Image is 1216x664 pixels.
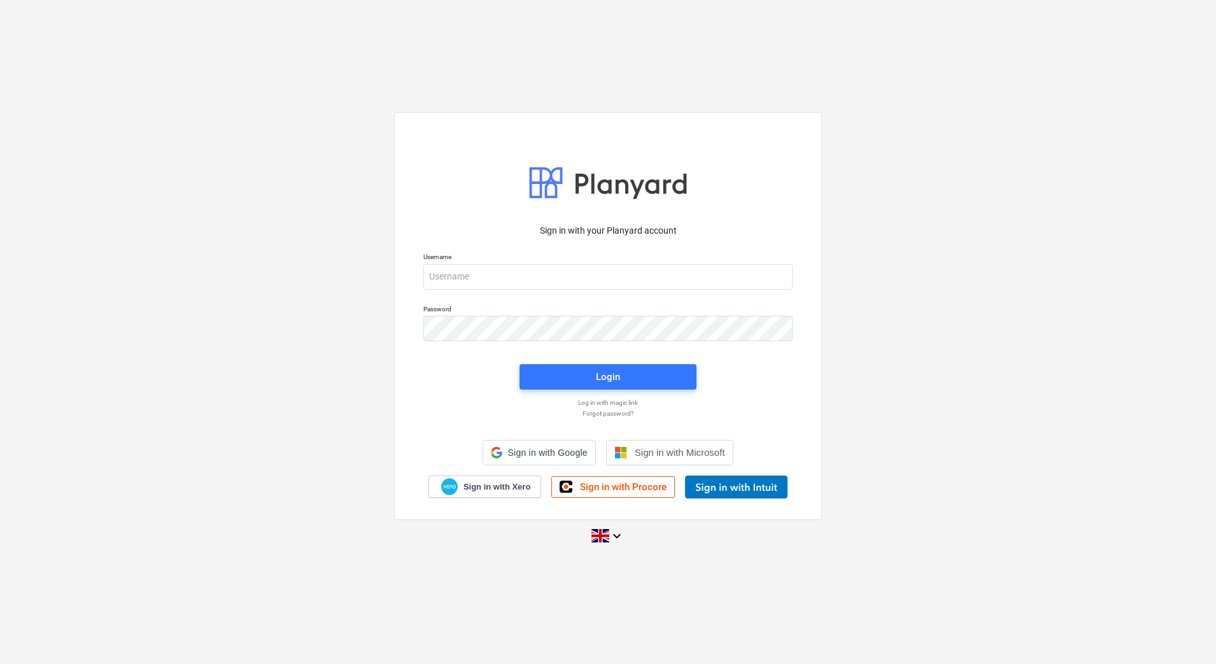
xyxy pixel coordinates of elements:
p: Username [423,253,793,264]
button: Login [520,364,696,390]
span: Sign in with Xero [463,481,530,493]
p: Sign in with your Planyard account [423,224,793,237]
input: Username [423,264,793,290]
span: Sign in with Google [507,448,587,458]
a: Forgot password? [417,409,799,418]
div: Sign in with Google [483,440,595,465]
p: Password [423,305,793,316]
a: Sign in with Procore [551,476,675,498]
img: Xero logo [441,478,458,495]
span: Sign in with Microsoft [635,447,725,458]
div: Login [596,369,620,385]
span: Sign in with Procore [580,481,667,493]
img: Microsoft logo [614,446,627,459]
a: Sign in with Xero [428,476,542,498]
a: Log in with magic link [417,399,799,407]
i: keyboard_arrow_down [609,528,625,544]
